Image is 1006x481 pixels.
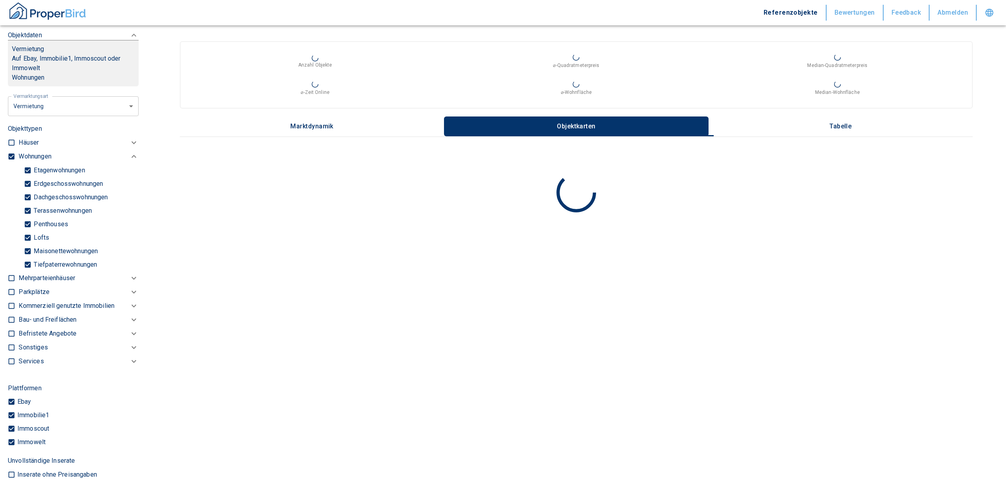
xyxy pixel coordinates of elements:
[807,62,867,69] p: Median-Quadratmeterpreis
[821,123,860,130] p: Tabelle
[15,439,46,445] p: Immowelt
[930,5,977,21] button: Abmelden
[19,138,39,147] p: Häuser
[15,412,50,418] p: Immobilie1
[290,123,333,130] p: Marktdynamik
[19,313,139,327] div: Bau- und Freiflächen
[32,194,108,200] p: Dachgeschosswohnungen
[12,44,44,54] p: Vermietung
[19,357,44,366] p: Services
[561,89,592,96] p: ⌀-Wohnfläche
[12,73,135,82] p: Wohnungen
[19,152,51,161] p: Wohnungen
[8,384,42,393] p: Plattformen
[19,136,139,150] div: Häuser
[756,5,827,21] button: Referenzobjekte
[298,61,332,69] p: Anzahl Objekte
[19,150,139,164] div: Wohnungen
[32,167,85,174] p: Etagenwohnungen
[8,23,139,94] div: ObjektdatenVermietungAuf Ebay, Immobilie1, Immoscout oder ImmoweltWohnungen
[19,315,76,324] p: Bau- und Freiflächen
[32,181,103,187] p: Erdgeschosswohnungen
[32,221,68,227] p: Penthouses
[32,261,97,268] p: Tiefpaterrewohnungen
[19,299,139,313] div: Kommerziell genutzte Immobilien
[19,343,48,352] p: Sonstiges
[19,327,139,341] div: Befristete Angebote
[15,426,49,432] p: Immoscout
[815,89,860,96] p: Median-Wohnfläche
[19,329,76,338] p: Befristete Angebote
[556,123,596,130] p: Objektkarten
[827,5,884,21] button: Bewertungen
[32,208,92,214] p: Terassenwohnungen
[8,124,139,134] p: Objekttypen
[19,273,75,283] p: Mehrparteienhäuser
[19,301,114,311] p: Kommerziell genutzte Immobilien
[15,399,31,405] p: Ebay
[19,287,50,297] p: Parkplätze
[32,235,49,241] p: Lofts
[8,95,139,116] div: letzte 6 Monate
[32,248,98,254] p: Maisonettewohnungen
[12,54,135,73] p: Auf Ebay, Immobilie1, Immoscout oder Immowelt
[8,1,87,21] img: ProperBird Logo and Home Button
[884,5,930,21] button: Feedback
[15,471,97,478] p: Inserate ohne Preisangaben
[19,271,139,285] div: Mehrparteienhäuser
[553,62,599,69] p: ⌀-Quadratmeterpreis
[19,355,139,368] div: Services
[8,456,75,466] p: Unvollständige Inserate
[301,89,329,96] p: ⌀-Zeit Online
[180,116,973,136] div: wrapped label tabs example
[19,341,139,355] div: Sonstiges
[8,1,87,24] button: ProperBird Logo and Home Button
[19,285,139,299] div: Parkplätze
[8,31,42,40] p: Objektdaten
